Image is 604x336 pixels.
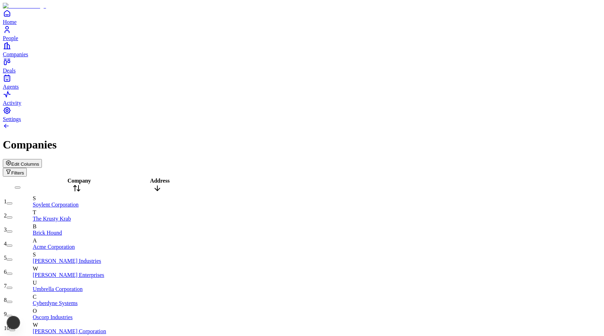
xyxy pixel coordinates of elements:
[4,269,7,275] span: 6
[33,286,83,292] a: Umbrella Corporation
[4,325,10,331] span: 10
[33,216,71,222] a: The Krusty Krab
[33,328,106,334] a: [PERSON_NAME] Corporation
[33,195,121,202] div: S
[4,198,7,204] span: 1
[3,116,21,122] span: Settings
[33,280,121,286] div: U
[33,272,104,278] a: [PERSON_NAME] Enterprises
[3,100,21,106] span: Activity
[33,308,121,314] div: O
[3,168,27,177] button: Open natural language filter
[11,161,39,167] span: Edit Columns
[33,294,121,300] div: C
[33,322,121,328] div: W
[4,227,7,233] span: 3
[33,244,75,250] a: Acme Corporation
[3,90,601,106] a: Activity
[3,3,46,9] img: Item Brain Logo
[3,159,42,168] button: Edit Columns
[3,74,601,90] a: Agents
[33,202,78,208] a: Soylent Corporation
[33,258,101,264] a: [PERSON_NAME] Industries
[33,252,121,258] div: S
[68,178,91,184] span: Company
[4,283,7,289] span: 7
[3,19,17,25] span: Home
[4,297,7,303] span: 8
[3,42,601,57] a: Companies
[4,311,7,317] span: 9
[3,58,601,74] a: Deals
[3,68,15,74] span: Deals
[4,241,7,247] span: 4
[3,168,601,177] div: Open natural language filter
[33,209,121,216] div: T
[33,223,121,230] div: B
[150,178,170,184] span: Address
[4,213,7,218] span: 2
[33,237,121,244] div: A
[33,314,73,320] a: Oscorp Industries
[3,35,18,41] span: People
[3,138,601,151] h1: Companies
[3,51,28,57] span: Companies
[3,25,601,41] a: People
[4,255,7,261] span: 5
[3,9,601,25] a: Home
[33,230,62,236] a: Brick Hound
[3,84,19,90] span: Agents
[33,266,121,272] div: W
[3,106,601,122] a: Settings
[33,300,78,306] a: Cyberdyne Systems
